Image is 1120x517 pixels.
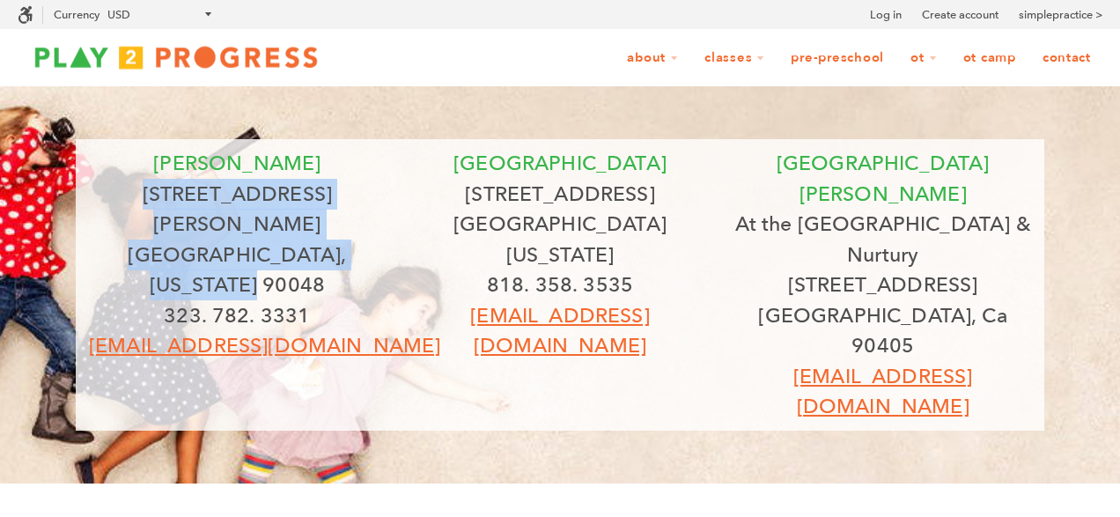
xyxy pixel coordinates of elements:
[54,8,99,21] label: Currency
[1019,6,1102,24] a: simplepractice >
[153,151,321,175] font: [PERSON_NAME]
[89,300,386,331] p: 323. 782. 3331
[779,41,895,75] a: Pre-Preschool
[1031,41,1102,75] a: Contact
[453,151,667,175] span: [GEOGRAPHIC_DATA]
[89,179,386,240] p: [STREET_ADDRESS][PERSON_NAME]
[18,40,335,75] img: Play2Progress logo
[793,364,972,419] a: [EMAIL_ADDRESS][DOMAIN_NAME]
[693,41,776,75] a: Classes
[734,209,1031,270] p: At the [GEOGRAPHIC_DATA] & Nurtury
[412,270,709,300] p: 818. 358. 3535
[922,6,998,24] a: Create account
[734,270,1031,300] p: [STREET_ADDRESS]
[89,333,440,358] a: [EMAIL_ADDRESS][DOMAIN_NAME]
[89,240,386,300] p: [GEOGRAPHIC_DATA], [US_STATE] 90048
[952,41,1028,75] a: OT Camp
[470,303,649,358] a: [EMAIL_ADDRESS][DOMAIN_NAME]
[777,151,990,206] font: [GEOGRAPHIC_DATA][PERSON_NAME]
[899,41,948,75] a: OT
[412,179,709,210] p: [STREET_ADDRESS]
[734,300,1031,361] p: [GEOGRAPHIC_DATA], Ca 90405
[615,41,689,75] a: About
[870,6,902,24] a: Log in
[412,209,709,270] p: [GEOGRAPHIC_DATA][US_STATE]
